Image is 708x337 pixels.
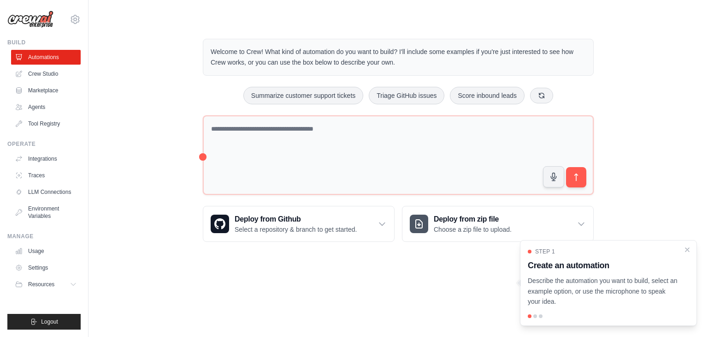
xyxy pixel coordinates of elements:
a: Environment Variables [11,201,81,223]
h3: Create an automation [528,259,678,272]
a: Automations [11,50,81,65]
span: Resources [28,281,54,288]
button: Score inbound leads [450,87,525,104]
span: Step 1 [535,248,555,255]
a: Marketplace [11,83,81,98]
a: LLM Connections [11,185,81,199]
div: Build [7,39,81,46]
iframe: Chat Widget [662,293,708,337]
p: Describe the automation you want to build, select an example option, or use the microphone to spe... [528,276,678,307]
p: Select a repository & branch to get started. [235,225,357,234]
button: Triage GitHub issues [369,87,444,104]
p: Welcome to Crew! What kind of automation do you want to build? I'll include some examples if you'... [211,47,586,68]
a: Usage [11,244,81,259]
a: Settings [11,260,81,275]
a: Traces [11,168,81,183]
a: Integrations [11,151,81,166]
div: Manage [7,233,81,240]
a: Crew Studio [11,66,81,81]
button: Logout [7,314,81,330]
h3: Deploy from zip file [434,214,512,225]
span: Logout [41,318,58,325]
a: Tool Registry [11,116,81,131]
div: Operate [7,140,81,148]
button: Resources [11,277,81,292]
a: Agents [11,100,81,114]
img: Logo [7,11,53,28]
button: Close walkthrough [684,246,691,253]
p: Choose a zip file to upload. [434,225,512,234]
button: Summarize customer support tickets [243,87,363,104]
h3: Deploy from Github [235,214,357,225]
